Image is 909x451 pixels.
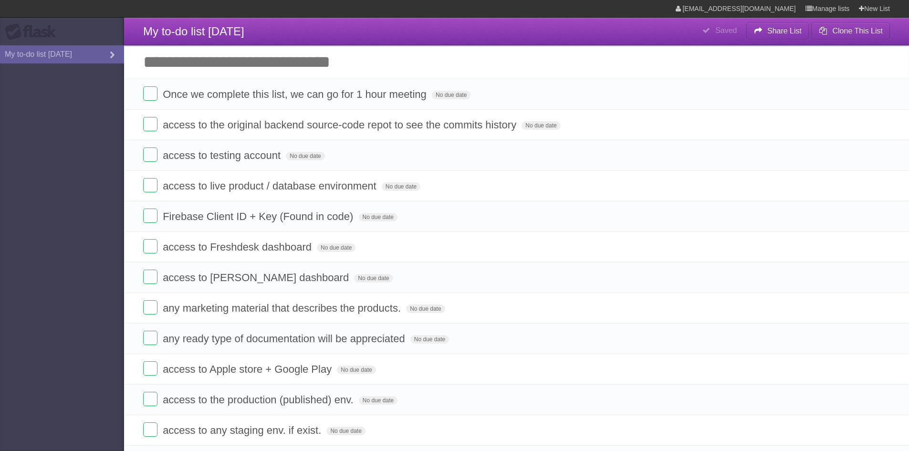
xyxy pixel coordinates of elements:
label: Done [143,178,157,192]
span: access to the original backend source-code repot to see the commits history [163,119,519,131]
span: No due date [432,91,470,99]
button: Clone This List [811,22,890,40]
span: Once we complete this list, we can go for 1 hour meeting [163,88,429,100]
span: No due date [359,396,397,405]
label: Done [143,392,157,406]
b: Clone This List [832,27,883,35]
div: Flask [5,23,62,41]
span: No due date [286,152,324,160]
button: Share List [746,22,809,40]
span: access to testing account [163,149,283,161]
span: No due date [317,243,355,252]
span: No due date [326,427,365,435]
span: No due date [406,304,445,313]
label: Done [143,86,157,101]
span: access to any staging env. if exist. [163,424,324,436]
span: access to the production (published) env. [163,394,356,406]
span: No due date [522,121,560,130]
span: My to-do list [DATE] [143,25,244,38]
b: Saved [715,26,737,34]
label: Done [143,117,157,131]
span: access to Freshdesk dashboard [163,241,314,253]
label: Done [143,209,157,223]
label: Done [143,239,157,253]
span: No due date [410,335,449,344]
label: Done [143,147,157,162]
label: Done [143,270,157,284]
b: Share List [767,27,802,35]
label: Done [143,422,157,437]
span: No due date [382,182,420,191]
span: No due date [354,274,393,283]
span: any ready type of documentation will be appreciated [163,333,407,345]
span: access to [PERSON_NAME] dashboard [163,272,351,283]
label: Done [143,331,157,345]
span: access to live product / database environment [163,180,379,192]
span: No due date [337,366,376,374]
span: any marketing material that describes the products. [163,302,403,314]
span: No due date [359,213,397,221]
span: Firebase Client ID + Key (Found in code) [163,210,355,222]
span: access to Apple store + Google Play [163,363,334,375]
label: Done [143,300,157,315]
label: Done [143,361,157,376]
